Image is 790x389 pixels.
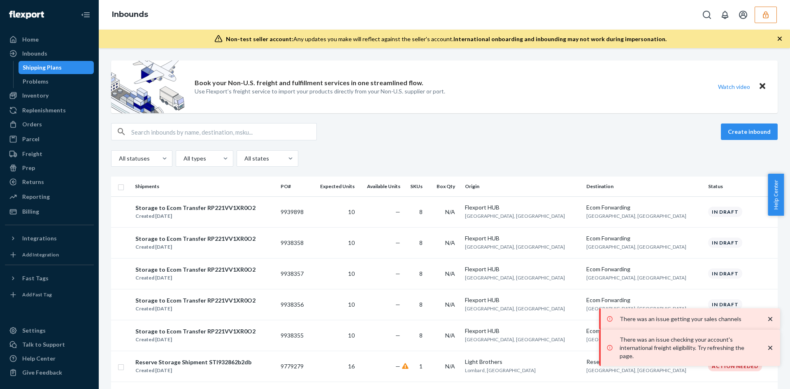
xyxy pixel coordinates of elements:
[5,288,94,301] a: Add Fast Tag
[226,35,667,43] div: Any updates you make will reflect against the seller's account.
[277,227,311,258] td: 9938358
[22,251,59,258] div: Add Integration
[766,344,774,352] svg: close toast
[768,174,784,216] button: Help Center
[135,243,256,251] div: Created [DATE]
[586,336,686,342] span: [GEOGRAPHIC_DATA], [GEOGRAPHIC_DATA]
[465,336,565,342] span: [GEOGRAPHIC_DATA], [GEOGRAPHIC_DATA]
[465,305,565,312] span: [GEOGRAPHIC_DATA], [GEOGRAPHIC_DATA]
[445,363,455,370] span: N/A
[713,81,755,93] button: Watch video
[5,232,94,245] button: Integrations
[620,335,758,360] p: There was an issue checking your account's international freight eligibility. Try refreshing the ...
[465,358,580,366] div: Light Brothers
[131,123,316,140] input: Search inbounds by name, destination, msku...
[5,33,94,46] a: Home
[462,177,583,196] th: Origin
[465,213,565,219] span: [GEOGRAPHIC_DATA], [GEOGRAPHIC_DATA]
[705,177,778,196] th: Status
[22,326,46,335] div: Settings
[620,315,758,323] p: There was an issue getting your sales channels
[22,91,49,100] div: Inventory
[717,7,733,23] button: Open notifications
[195,87,445,96] p: Use Flexport’s freight service to import your products directly from your Non-U.S. supplier or port.
[5,161,94,175] a: Prep
[22,178,44,186] div: Returns
[311,177,358,196] th: Expected Units
[22,120,42,128] div: Orders
[135,305,256,313] div: Created [DATE]
[395,363,400,370] span: —
[419,208,423,215] span: 8
[22,35,39,44] div: Home
[708,361,762,371] div: Action Needed
[395,239,400,246] span: —
[5,190,94,203] a: Reporting
[112,10,148,19] a: Inbounds
[135,212,256,220] div: Created [DATE]
[348,270,355,277] span: 10
[22,291,52,298] div: Add Fast Tag
[135,274,256,282] div: Created [DATE]
[19,61,94,74] a: Shipping Plans
[586,296,702,304] div: Ecom Forwarding
[419,363,423,370] span: 1
[445,208,455,215] span: N/A
[277,177,311,196] th: PO#
[5,47,94,60] a: Inbounds
[586,213,686,219] span: [GEOGRAPHIC_DATA], [GEOGRAPHIC_DATA]
[135,204,256,212] div: Storage to Ecom Transfer RP221VV1XR0O2
[445,270,455,277] span: N/A
[135,266,256,274] div: Storage to Ecom Transfer RP221VV1XR0O2
[465,327,580,335] div: Flexport HUB
[395,270,400,277] span: —
[586,265,702,273] div: Ecom Forwarding
[22,49,47,58] div: Inbounds
[586,305,686,312] span: [GEOGRAPHIC_DATA], [GEOGRAPHIC_DATA]
[586,358,702,366] div: Reserve Storage
[22,354,56,363] div: Help Center
[5,366,94,379] button: Give Feedback
[358,177,404,196] th: Available Units
[277,351,311,382] td: 9779279
[445,332,455,339] span: N/A
[419,270,423,277] span: 8
[5,175,94,189] a: Returns
[419,332,423,339] span: 8
[277,196,311,227] td: 9939898
[22,368,62,377] div: Give Feedback
[5,147,94,161] a: Freight
[586,234,702,242] div: Ecom Forwarding
[135,296,256,305] div: Storage to Ecom Transfer RP221VV1XR0O2
[721,123,778,140] button: Create inbound
[465,234,580,242] div: Flexport HUB
[23,63,62,72] div: Shipping Plans
[9,11,44,19] img: Flexport logo
[5,324,94,337] a: Settings
[5,338,94,351] a: Talk to Support
[226,35,293,42] span: Non-test seller account:
[22,340,65,349] div: Talk to Support
[135,327,256,335] div: Storage to Ecom Transfer RP221VV1XR0O2
[465,367,536,373] span: Lombard, [GEOGRAPHIC_DATA]
[135,366,251,375] div: Created [DATE]
[5,104,94,117] a: Replenishments
[19,75,94,88] a: Problems
[195,78,423,88] p: Book your Non-U.S. freight and fulfillment services in one streamlined flow.
[118,154,119,163] input: All statuses
[22,193,50,201] div: Reporting
[348,301,355,308] span: 10
[5,352,94,365] a: Help Center
[586,203,702,212] div: Ecom Forwarding
[699,7,715,23] button: Open Search Box
[277,258,311,289] td: 9938357
[465,275,565,281] span: [GEOGRAPHIC_DATA], [GEOGRAPHIC_DATA]
[583,177,705,196] th: Destination
[135,335,256,344] div: Created [DATE]
[419,239,423,246] span: 8
[465,244,565,250] span: [GEOGRAPHIC_DATA], [GEOGRAPHIC_DATA]
[348,332,355,339] span: 10
[22,135,39,143] div: Parcel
